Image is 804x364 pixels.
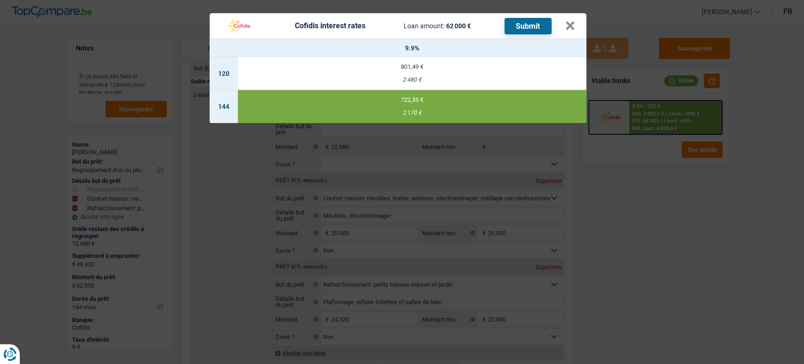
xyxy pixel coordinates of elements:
[210,57,238,90] td: 120
[238,110,586,116] div: 2 170 €
[446,22,471,30] span: 62 000 €
[238,64,586,70] div: 801,49 €
[238,39,586,57] th: 9.9%
[238,97,586,103] div: 722,35 €
[404,22,445,30] span: Loan amount:
[238,77,586,83] div: 2 480 €
[504,18,552,34] button: Submit
[565,21,575,31] button: ×
[295,22,365,30] div: Cofidis interest rates
[210,90,238,123] td: 144
[221,17,257,35] img: Cofidis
